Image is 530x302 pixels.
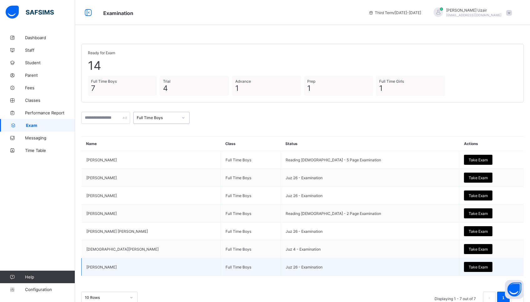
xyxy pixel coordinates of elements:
[427,8,515,18] div: SheikhUzair
[469,175,488,180] span: Take Exam
[82,137,221,151] th: Name
[281,258,459,276] td: Juz 26 - Examination
[25,135,75,140] span: Messaging
[103,10,133,16] span: Examination
[88,50,517,55] span: Ready for Exam
[221,137,281,151] th: Class
[25,60,75,65] span: Student
[379,84,442,93] span: 1
[25,73,75,78] span: Parent
[469,265,488,269] span: Take Exam
[379,79,442,84] span: Full Time Girls
[88,58,517,73] span: 14
[25,48,75,53] span: Staff
[281,205,459,222] td: Reading [DEMOGRAPHIC_DATA] - 2 Page Examination
[82,222,221,240] td: [PERSON_NAME] [PERSON_NAME]
[221,151,281,169] td: Full Time Boys
[221,222,281,240] td: Full Time Boys
[82,258,221,276] td: [PERSON_NAME]
[307,84,370,93] span: 1
[25,35,75,40] span: Dashboard
[82,151,221,169] td: [PERSON_NAME]
[369,10,421,15] span: session/term information
[235,79,298,84] span: Advance
[281,137,459,151] th: Status
[91,84,154,93] span: 7
[281,240,459,258] td: Juz 4 - Examination
[25,274,75,279] span: Help
[221,205,281,222] td: Full Time Boys
[505,280,524,299] button: Open asap
[469,158,488,162] span: Take Exam
[25,287,75,292] span: Configuration
[91,79,154,84] span: Full Time Boys
[281,187,459,205] td: Juz 26 - Examination
[469,193,488,198] span: Take Exam
[281,151,459,169] td: Reading [DEMOGRAPHIC_DATA] - 5 Page Examination
[82,205,221,222] td: [PERSON_NAME]
[446,8,502,13] span: [PERSON_NAME] Uzair
[459,137,524,151] th: Actions
[6,6,54,19] img: safsims
[163,84,226,93] span: 4
[25,85,75,90] span: Fees
[221,169,281,187] td: Full Time Boys
[26,123,75,128] span: Exam
[469,247,488,252] span: Take Exam
[469,211,488,216] span: Take Exam
[25,148,75,153] span: Time Table
[221,240,281,258] td: Full Time Boys
[82,169,221,187] td: [PERSON_NAME]
[137,116,178,120] div: Full Time Boys
[281,222,459,240] td: Juz 26 - Examination
[25,110,75,115] span: Performance Report
[163,79,226,84] span: Trial
[307,79,370,84] span: Prep
[469,229,488,234] span: Take Exam
[82,240,221,258] td: [DEMOGRAPHIC_DATA][PERSON_NAME]
[500,294,506,302] a: 1
[221,187,281,205] td: Full Time Boys
[235,84,298,93] span: 1
[25,98,75,103] span: Classes
[85,295,126,300] div: 10 Rows
[446,13,502,17] span: [EMAIL_ADDRESS][DOMAIN_NAME]
[281,169,459,187] td: Juz 26 - Examination
[82,187,221,205] td: [PERSON_NAME]
[221,258,281,276] td: Full Time Boys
